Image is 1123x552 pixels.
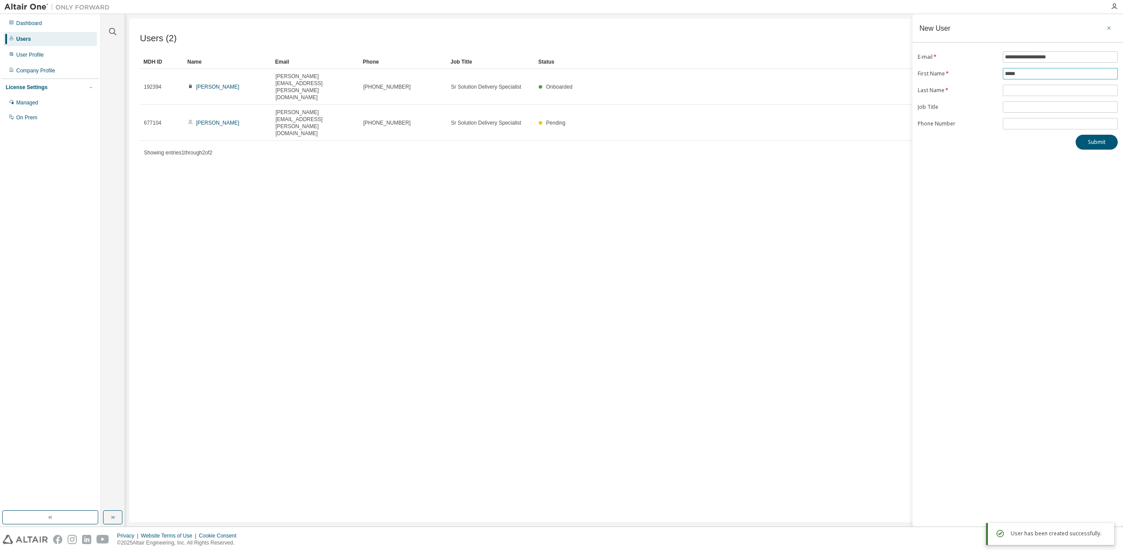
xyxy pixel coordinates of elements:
div: Users [16,36,31,43]
div: On Prem [16,114,37,121]
div: User Profile [16,51,44,58]
span: [PHONE_NUMBER] [363,119,411,126]
span: [PERSON_NAME][EMAIL_ADDRESS][PERSON_NAME][DOMAIN_NAME] [275,109,355,137]
div: Phone [363,55,443,69]
span: Pending [546,120,565,126]
img: altair_logo.svg [3,535,48,544]
span: 192394 [144,83,161,90]
img: facebook.svg [53,535,62,544]
img: youtube.svg [97,535,109,544]
div: License Settings [6,84,47,91]
label: Last Name [918,87,998,94]
label: Job Title [918,104,998,111]
a: [PERSON_NAME] [196,84,240,90]
div: Privacy [117,532,141,539]
div: Dashboard [16,20,42,27]
div: Cookie Consent [199,532,241,539]
label: Phone Number [918,120,998,127]
p: © 2025 Altair Engineering, Inc. All Rights Reserved. [117,539,242,547]
img: Altair One [4,3,114,11]
span: 677104 [144,119,161,126]
span: Sr Solution Delivery Specialist [451,83,521,90]
label: E-mail [918,54,998,61]
div: Job Title [451,55,531,69]
span: Sr Solution Delivery Specialist [451,119,521,126]
span: Users (2) [140,33,177,43]
div: Company Profile [16,67,55,74]
div: Email [275,55,356,69]
img: instagram.svg [68,535,77,544]
div: New User [919,25,951,32]
div: Name [187,55,268,69]
label: First Name [918,70,998,77]
button: Submit [1076,135,1118,150]
div: Status [538,55,1062,69]
a: [PERSON_NAME] [196,120,240,126]
img: linkedin.svg [82,535,91,544]
div: Website Terms of Use [141,532,199,539]
span: [PHONE_NUMBER] [363,83,411,90]
div: Managed [16,99,38,106]
div: MDH ID [143,55,180,69]
span: [PERSON_NAME][EMAIL_ADDRESS][PERSON_NAME][DOMAIN_NAME] [275,73,355,101]
div: User has been created successfully. [1011,528,1107,539]
span: Showing entries 1 through 2 of 2 [144,150,212,156]
span: Onboarded [546,84,572,90]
